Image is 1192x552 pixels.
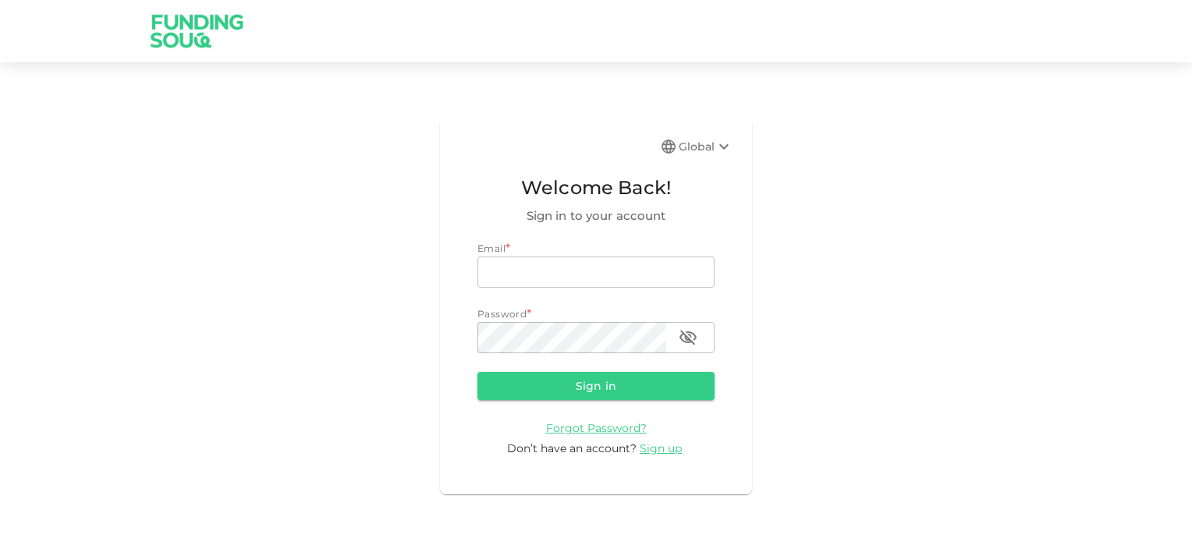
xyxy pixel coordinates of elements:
span: Password [477,308,527,320]
span: Welcome Back! [477,173,715,203]
input: password [477,322,666,353]
input: email [477,257,715,288]
span: Don’t have an account? [507,441,637,455]
span: Email [477,242,506,254]
span: Forgot Password? [546,421,647,435]
button: Sign in [477,372,715,400]
span: Sign up [640,441,682,455]
a: Forgot Password? [546,420,647,435]
div: Global [679,137,733,156]
span: Sign in to your account [477,207,715,225]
